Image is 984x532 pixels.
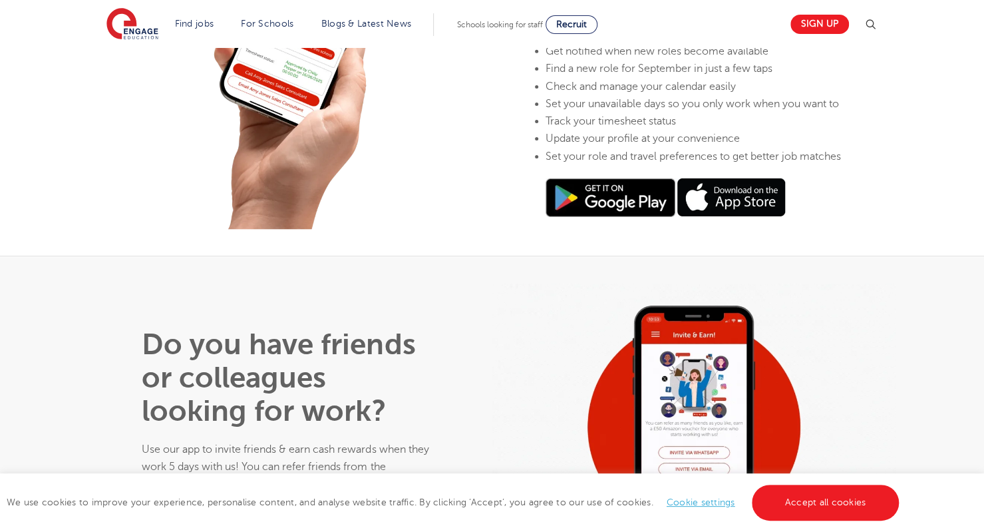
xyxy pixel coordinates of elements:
a: Blogs & Latest News [321,19,412,29]
span: Get notified when new roles become available [546,45,768,57]
a: Find jobs [175,19,214,29]
span: Find a new role for September in just a few taps [546,63,772,75]
span: Check and manage your calendar easily [546,80,736,92]
a: For Schools [241,19,293,29]
span: Set your role and travel preferences to get better job matches [546,150,841,162]
a: Recruit [546,15,597,34]
a: Cookie settings [667,497,735,507]
h1: Do you have friends or colleagues looking for work? [142,328,438,427]
span: Recruit [556,19,587,29]
a: Accept all cookies [752,485,900,521]
a: Sign up [790,15,849,34]
span: We use cookies to improve your experience, personalise content, and analyse website traffic. By c... [7,497,902,507]
span: Set your unavailable days so you only work when you want to [546,97,839,109]
span: Track your timesheet status [546,115,676,127]
span: Schools looking for staff [457,20,543,29]
p: Use our app to invite friends & earn cash rewards when they work 5 days with us! You can refer fr... [142,441,438,511]
span: Update your profile at your convenience [546,133,740,144]
img: Engage Education [106,8,158,41]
